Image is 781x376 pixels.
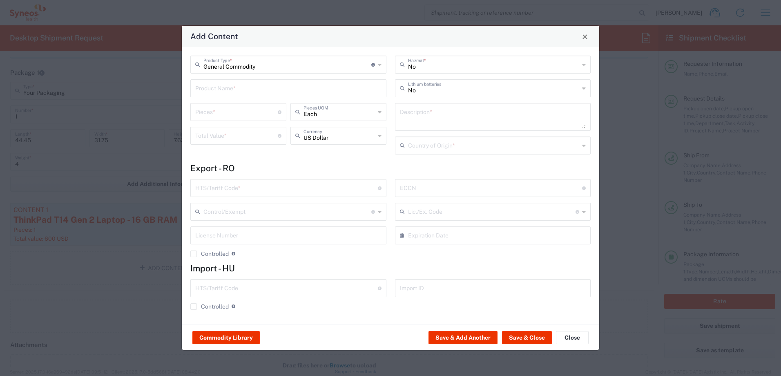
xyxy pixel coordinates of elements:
[190,303,229,310] label: Controlled
[556,331,589,344] button: Close
[190,263,591,273] h4: Import - HU
[579,31,591,42] button: Close
[502,331,552,344] button: Save & Close
[190,251,229,257] label: Controlled
[192,331,260,344] button: Commodity Library
[428,331,498,344] button: Save & Add Another
[190,30,238,42] h4: Add Content
[190,163,591,173] h4: Export - RO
